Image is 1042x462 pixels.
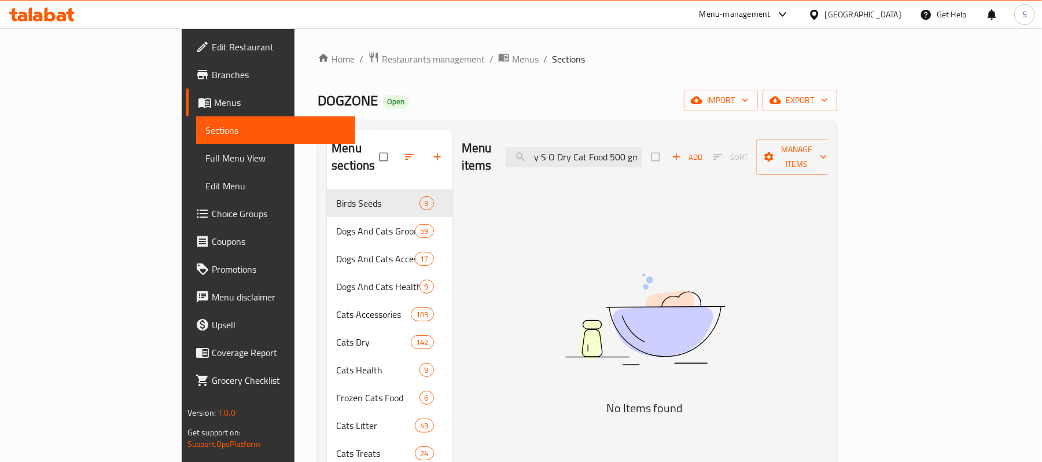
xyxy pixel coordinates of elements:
span: Dogs And Cats Accessories [336,252,415,266]
div: items [415,419,433,432]
span: 59 [415,226,433,237]
input: search [506,147,642,167]
span: Edit Restaurant [212,40,347,54]
span: 9 [420,281,433,292]
span: Add [672,151,703,164]
span: Select all sections [373,146,397,168]
div: items [415,224,433,238]
a: Promotions [186,255,356,283]
span: S [1022,8,1027,21]
a: Upsell [186,311,356,339]
span: Dogs And Cats Health [336,280,419,294]
div: Dogs And Cats Accessories17 [327,245,452,273]
h2: Menu sections [332,140,380,174]
div: [GEOGRAPHIC_DATA] [825,8,901,21]
li: / [359,52,363,66]
button: export [763,90,837,111]
span: Cats Health [336,363,419,377]
button: Add [669,148,706,166]
span: 1.0.0 [218,405,235,420]
span: Menus [214,96,347,109]
nav: breadcrumb [318,52,837,67]
div: items [419,391,434,405]
button: import [684,90,758,111]
button: Add section [425,144,452,170]
div: Cats Accessories103 [327,300,452,328]
div: items [411,307,433,321]
span: Choice Groups [212,207,347,221]
h5: No Items found [500,399,790,417]
div: Cats Health9 [327,356,452,384]
span: Dogs And Cats Grooming [336,224,415,238]
li: / [543,52,547,66]
span: Menu disclaimer [212,290,347,304]
div: items [411,335,433,349]
span: 17 [415,254,433,265]
span: Add item [669,148,706,166]
div: Cats Litter43 [327,412,452,439]
span: Sort sections [397,144,425,170]
a: Choice Groups [186,200,356,228]
div: Cats Dry142 [327,328,452,356]
span: 3 [420,198,433,209]
div: items [419,363,434,377]
h2: Menu items [462,140,492,174]
a: Support.OpsPlatform [187,437,261,452]
span: export [772,93,828,108]
a: Edit Menu [196,172,356,200]
button: Manage items [756,139,838,175]
span: Manage items [765,142,829,171]
span: Select section first [706,148,756,166]
span: Coupons [212,234,347,248]
span: 9 [420,365,433,376]
div: Frozen Cats Food6 [327,384,452,412]
a: Coverage Report [186,339,356,366]
span: 24 [415,448,433,459]
span: Cats Treats [336,446,415,460]
a: Menu disclaimer [186,283,356,311]
a: Full Menu View [196,144,356,172]
span: Sections [552,52,585,66]
span: Branches [212,68,347,82]
span: Coverage Report [212,346,347,360]
span: Open [382,97,409,107]
a: Branches [186,61,356,89]
span: 43 [415,420,433,431]
span: Birds Seeds [336,196,419,210]
span: Cats Dry [336,335,411,349]
span: 103 [411,309,433,320]
div: Dogs And Cats Grooming59 [327,217,452,245]
a: Edit Restaurant [186,33,356,61]
div: Birds Seeds3 [327,189,452,217]
span: 142 [411,337,433,348]
div: Dogs And Cats Health9 [327,273,452,300]
div: items [415,446,433,460]
span: Full Menu View [205,151,347,165]
span: Grocery Checklist [212,373,347,387]
span: 6 [420,393,433,404]
span: Cats Litter [336,419,415,432]
span: Cats Accessories [336,307,411,321]
span: Menus [512,52,539,66]
span: Frozen Cats Food [336,391,419,405]
a: Restaurants management [368,52,485,67]
span: Restaurants management [382,52,485,66]
div: items [415,252,433,266]
span: Version: [187,405,216,420]
div: Open [382,95,409,109]
img: dish.svg [500,243,790,396]
div: Menu-management [699,8,771,21]
div: items [419,280,434,294]
a: Menus [498,52,539,67]
a: Sections [196,116,356,144]
span: Get support on: [187,425,241,440]
a: Menus [186,89,356,116]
